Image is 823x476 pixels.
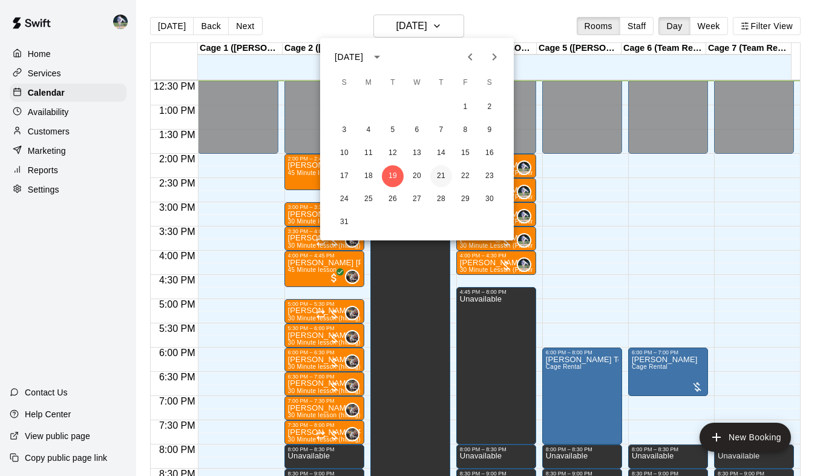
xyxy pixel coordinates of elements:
[454,96,476,118] button: 1
[458,45,482,69] button: Previous month
[454,71,476,95] span: Friday
[406,188,428,210] button: 27
[333,188,355,210] button: 24
[358,119,379,141] button: 4
[382,71,404,95] span: Tuesday
[333,119,355,141] button: 3
[358,71,379,95] span: Monday
[430,71,452,95] span: Thursday
[406,119,428,141] button: 6
[479,142,500,164] button: 16
[479,119,500,141] button: 9
[430,165,452,187] button: 21
[358,188,379,210] button: 25
[479,165,500,187] button: 23
[430,119,452,141] button: 7
[479,71,500,95] span: Saturday
[454,165,476,187] button: 22
[333,165,355,187] button: 17
[454,142,476,164] button: 15
[382,142,404,164] button: 12
[454,188,476,210] button: 29
[382,165,404,187] button: 19
[482,45,507,69] button: Next month
[406,142,428,164] button: 13
[358,165,379,187] button: 18
[406,165,428,187] button: 20
[333,211,355,233] button: 31
[382,188,404,210] button: 26
[430,142,452,164] button: 14
[382,119,404,141] button: 5
[358,142,379,164] button: 11
[406,71,428,95] span: Wednesday
[479,188,500,210] button: 30
[454,119,476,141] button: 8
[335,51,363,64] div: [DATE]
[333,71,355,95] span: Sunday
[479,96,500,118] button: 2
[430,188,452,210] button: 28
[333,142,355,164] button: 10
[367,47,387,67] button: calendar view is open, switch to year view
